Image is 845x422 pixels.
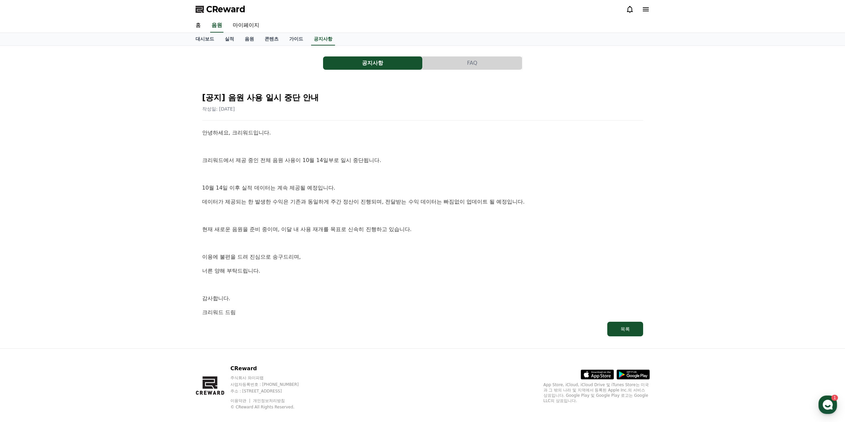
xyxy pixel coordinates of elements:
[61,221,69,226] span: 대화
[44,211,86,227] a: 1대화
[230,375,311,380] p: 주식회사 와이피랩
[230,382,311,387] p: 사업자등록번호 : [PHONE_NUMBER]
[607,322,643,336] button: 목록
[202,294,643,303] p: 감사합니다.
[67,210,70,215] span: 1
[202,156,643,165] p: 크리워드에서 제공 중인 전체 음원 사용이 10월 14일부로 일시 중단됩니다.
[230,398,251,403] a: 이용약관
[621,326,630,332] div: 목록
[239,33,259,45] a: 음원
[103,220,111,226] span: 설정
[284,33,308,45] a: 가이드
[190,19,206,33] a: 홈
[230,404,311,410] p: © CReward All Rights Reserved.
[202,198,643,206] p: 데이터가 제공되는 한 발생한 수익은 기존과 동일하게 주간 정산이 진행되며, 전달받는 수익 데이터는 빠짐없이 업데이트 될 예정입니다.
[206,4,245,15] span: CReward
[2,211,44,227] a: 홈
[202,253,643,261] p: 이용에 불편을 드려 진심으로 송구드리며,
[202,267,643,275] p: 너른 양해 부탁드립니다.
[196,4,245,15] a: CReward
[202,184,643,192] p: 10월 14일 이후 실적 데이터는 계속 제공될 예정입니다.
[323,56,422,70] button: 공지사항
[259,33,284,45] a: 콘텐츠
[21,220,25,226] span: 홈
[210,19,223,33] a: 음원
[202,128,643,137] p: 안녕하세요, 크리워드입니다.
[202,225,643,234] p: 현재 새로운 음원을 준비 중이며, 이달 내 사용 재개를 목표로 신속히 진행하고 있습니다.
[423,56,522,70] button: FAQ
[202,92,643,103] h2: [공지] 음원 사용 일시 중단 안내
[202,322,643,336] a: 목록
[86,211,127,227] a: 설정
[311,33,335,45] a: 공지사항
[230,388,311,394] p: 주소 : [STREET_ADDRESS]
[253,398,285,403] a: 개인정보처리방침
[202,308,643,317] p: 크리워드 드림
[202,106,235,112] span: 작성일: [DATE]
[219,33,239,45] a: 실적
[190,33,219,45] a: 대시보드
[227,19,265,33] a: 마이페이지
[230,365,311,373] p: CReward
[544,382,650,403] p: App Store, iCloud, iCloud Drive 및 iTunes Store는 미국과 그 밖의 나라 및 지역에서 등록된 Apple Inc.의 서비스 상표입니다. Goo...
